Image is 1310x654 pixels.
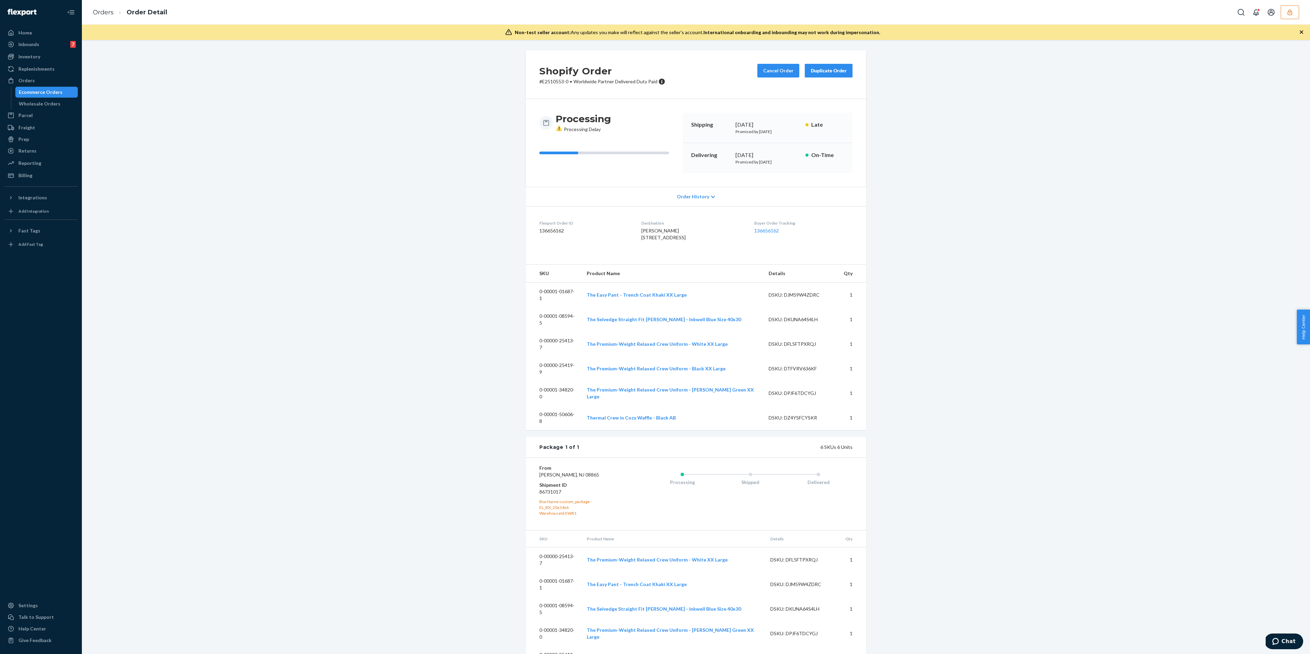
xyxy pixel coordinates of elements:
[87,2,173,23] ol: breadcrumbs
[18,602,38,609] div: Settings
[539,482,621,488] dt: Shipment ID
[677,193,709,200] span: Order History
[770,556,834,563] div: DSKU: DFL5FTPXRQJ
[4,134,78,145] a: Prep
[1266,634,1303,651] iframe: Opens a widget where you can chat to one of our agents
[805,64,853,77] button: Duplicate Order
[840,547,866,572] td: 1
[838,356,866,381] td: 1
[769,365,833,372] div: DSKU: DTFVRV636KF
[840,530,866,548] th: Qty
[526,307,581,332] td: 0-00001-08594-5
[840,572,866,597] td: 1
[4,206,78,217] a: Add Integration
[4,110,78,121] a: Parcel
[539,472,599,478] span: [PERSON_NAME], NJ 08865
[18,136,29,143] div: Prep
[539,488,621,495] dd: 86731017
[18,241,43,247] div: Add Fast Tag
[526,406,581,430] td: 0-00001-50606-8
[587,341,728,347] a: The Premium-Weight Relaxed Crew Uniform - White XX Large
[765,530,840,548] th: Details
[526,356,581,381] td: 0-00000-25419-9
[18,172,32,179] div: Billing
[4,145,78,156] a: Returns
[4,27,78,38] a: Home
[736,151,800,159] div: [DATE]
[770,630,834,637] div: DSKU: DPJF6TDCYGJ
[648,479,716,486] div: Processing
[18,614,54,621] div: Talk to Support
[581,530,765,548] th: Product Name
[838,332,866,356] td: 1
[18,160,41,167] div: Reporting
[18,194,47,201] div: Integrations
[526,572,581,597] td: 0-00001-01687-1
[18,124,35,131] div: Freight
[1249,5,1263,19] button: Open notifications
[769,341,833,347] div: DSKU: DFL5FTPXRQJ
[19,89,62,96] div: Ecommerce Orders
[587,415,676,421] a: Thermal Crew in Cozy Waffle - Black AB
[1297,310,1310,344] button: Help Center
[691,121,730,129] p: Shipping
[579,444,853,451] div: 6 SKUs 6 Units
[4,75,78,86] a: Orders
[754,220,853,226] dt: Buyer Order Tracking
[736,159,800,165] p: Promised by [DATE]
[19,100,60,107] div: Wholesale Orders
[769,414,833,421] div: DSKU: DZ4YSFCYSKR
[811,67,847,74] div: Duplicate Order
[18,41,39,48] div: Inbounds
[838,307,866,332] td: 1
[18,208,49,214] div: Add Integration
[64,5,78,19] button: Close Navigation
[838,283,866,308] td: 1
[539,465,621,471] dt: From
[4,192,78,203] button: Integrations
[539,499,621,510] div: Box Name: custom_package - EL_BX_20x14x6
[770,606,834,612] div: DSKU: DKUNA64S4LH
[526,547,581,572] td: 0-00000-25413-7
[4,600,78,611] a: Settings
[127,9,167,16] a: Order Detail
[4,51,78,62] a: Inventory
[18,29,32,36] div: Home
[736,121,800,129] div: [DATE]
[18,625,46,632] div: Help Center
[763,265,838,283] th: Details
[4,63,78,74] a: Replenishments
[4,225,78,236] button: Fast Tags
[769,316,833,323] div: DSKU: DKUNA64S4LH
[556,113,611,125] h3: Processing
[18,637,52,644] div: Give Feedback
[4,623,78,634] a: Help Center
[556,126,601,132] span: Processing Delay
[93,9,114,16] a: Orders
[587,581,687,587] a: The Easy Pant - Trench Coat Khaki XX Large
[4,612,78,623] button: Talk to Support
[515,29,571,35] span: Non-test seller account:
[4,239,78,250] a: Add Fast Tag
[15,87,78,98] a: Ecommerce Orders
[539,444,579,451] div: Package 1 of 1
[526,621,581,646] td: 0-00001-34820-0
[70,41,76,48] div: 7
[691,151,730,159] p: Delivering
[18,53,40,60] div: Inventory
[587,292,687,298] a: The Easy Pant - Trench Coat Khaki XX Large
[736,129,800,134] p: Promised by [DATE]
[4,170,78,181] a: Billing
[757,64,799,77] button: Cancel Order
[539,227,630,234] dd: 136656162
[769,292,833,298] div: DSKU: DJM59W4ZDRC
[587,557,728,563] a: The Premium-Weight Relaxed Crew Uniform - White XX Large
[641,228,686,240] span: [PERSON_NAME] [STREET_ADDRESS]
[587,366,726,371] a: The Premium-Weight Relaxed Crew Uniform - Black XX Large
[641,220,743,226] dt: Destination
[526,332,581,356] td: 0-00000-25413-7
[838,265,866,283] th: Qty
[18,77,35,84] div: Orders
[15,98,78,109] a: Wholesale Orders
